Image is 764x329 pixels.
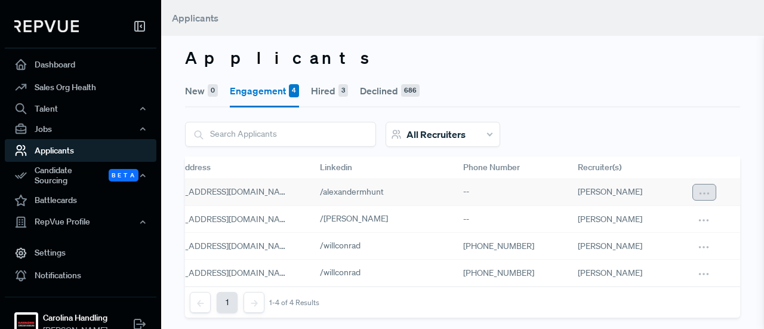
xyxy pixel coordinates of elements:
[5,139,156,162] a: Applicants
[454,233,568,260] div: [PHONE_NUMBER]
[269,299,319,307] div: 1-4 of 4 Results
[578,214,642,225] span: [PERSON_NAME]
[578,267,642,278] span: [PERSON_NAME]
[320,240,361,251] span: /willconrad
[5,119,156,139] button: Jobs
[454,179,568,207] div: --
[5,162,156,189] button: Candidate Sourcing Beta
[360,74,420,107] button: Declined686
[190,292,319,313] nav: pagination
[186,122,375,146] input: Search Applicants
[454,260,568,287] div: [PHONE_NUMBER]
[578,186,642,197] span: [PERSON_NAME]
[5,162,156,189] div: Candidate Sourcing
[401,84,420,97] div: 686
[406,128,466,140] span: All Recruiters
[338,84,348,97] div: 3
[158,214,294,225] span: [EMAIL_ADDRESS][DOMAIN_NAME]
[289,84,299,97] div: 4
[244,292,264,313] button: Next
[320,213,388,224] span: /[PERSON_NAME]
[5,242,156,265] a: Settings
[172,12,218,24] span: Applicants
[109,169,138,182] span: Beta
[158,241,294,251] span: [EMAIL_ADDRESS][DOMAIN_NAME]
[320,267,361,278] span: /willconrad
[217,292,238,313] button: 1
[5,53,156,76] a: Dashboard
[208,84,218,97] div: 0
[185,48,740,68] h3: Applicants
[158,267,294,278] span: [EMAIL_ADDRESS][DOMAIN_NAME]
[5,212,156,232] button: RepVue Profile
[158,186,294,197] span: [EMAIL_ADDRESS][DOMAIN_NAME]
[14,20,79,32] img: RepVue
[5,76,156,99] a: Sales Org Health
[578,161,621,174] span: Recruiter(s)
[5,189,156,212] a: Battlecards
[311,74,348,107] button: Hired3
[320,240,374,251] a: /willconrad
[463,161,520,174] span: Phone Number
[320,186,398,197] a: /alexandermhunt
[578,241,642,251] span: [PERSON_NAME]
[190,292,211,313] button: Previous
[185,74,218,107] button: New0
[320,161,352,174] span: Linkedin
[5,99,156,119] button: Talent
[320,186,384,197] span: /alexandermhunt
[5,265,156,287] a: Notifications
[454,206,568,233] div: --
[320,267,374,278] a: /willconrad
[43,312,107,324] strong: Carolina Handling
[320,213,402,224] a: /[PERSON_NAME]
[230,74,299,107] button: Engagement4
